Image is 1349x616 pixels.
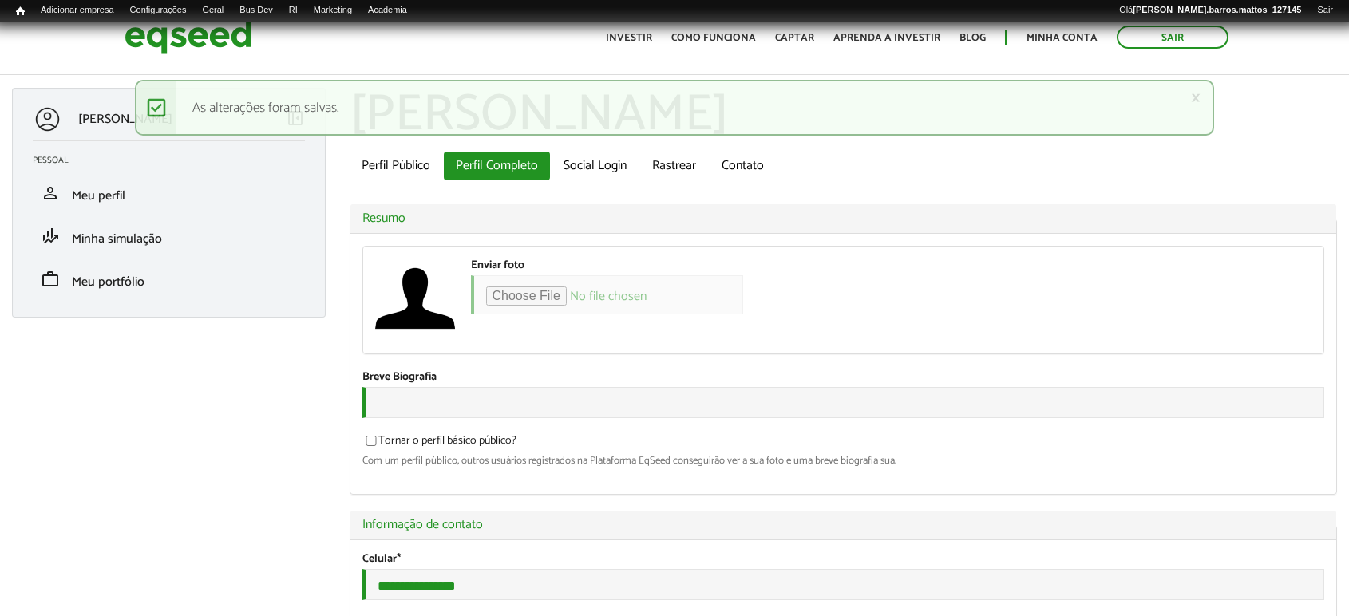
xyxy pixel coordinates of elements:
[306,4,360,17] a: Marketing
[671,33,756,43] a: Como funciona
[1111,4,1309,17] a: Olá[PERSON_NAME].barros.mattos_127145
[21,258,317,301] li: Meu portfólio
[640,152,708,180] a: Rastrear
[231,4,281,17] a: Bus Dev
[33,156,317,165] h2: Pessoal
[775,33,814,43] a: Captar
[16,6,25,17] span: Início
[357,436,386,446] input: Tornar o perfil básico público?
[122,4,195,17] a: Configurações
[281,4,306,17] a: RI
[1309,4,1341,17] a: Sair
[21,215,317,258] li: Minha simulação
[72,228,162,250] span: Minha simulação
[78,112,172,127] p: [PERSON_NAME]
[72,185,125,207] span: Meu perfil
[362,554,401,565] label: Celular
[552,152,639,180] a: Social Login
[362,519,1325,531] a: Informação de contato
[72,271,144,293] span: Meu portfólio
[959,33,986,43] a: Blog
[362,372,437,383] label: Breve Biografia
[41,184,60,203] span: person
[444,152,550,180] a: Perfil Completo
[397,550,401,568] span: Este campo é obrigatório.
[1027,33,1098,43] a: Minha conta
[1191,89,1201,106] a: ×
[41,227,60,246] span: finance_mode
[606,33,652,43] a: Investir
[471,260,524,271] label: Enviar foto
[21,172,317,215] li: Meu perfil
[375,259,455,338] img: Foto de Allan Cordeiro da Silva
[1133,5,1301,14] strong: [PERSON_NAME].barros.mattos_127145
[362,212,1325,225] a: Resumo
[8,4,33,19] a: Início
[833,33,940,43] a: Aprenda a investir
[33,227,305,246] a: finance_modeMinha simulação
[362,456,1325,466] div: Com um perfil público, outros usuários registrados na Plataforma EqSeed conseguirão ver a sua fot...
[41,270,60,289] span: work
[33,270,305,289] a: workMeu portfólio
[33,4,122,17] a: Adicionar empresa
[710,152,776,180] a: Contato
[375,259,455,338] a: Ver perfil do usuário.
[125,16,252,58] img: EqSeed
[33,184,305,203] a: personMeu perfil
[360,4,415,17] a: Academia
[135,80,1214,136] div: As alterações foram salvas.
[350,152,442,180] a: Perfil Público
[194,4,231,17] a: Geral
[1117,26,1228,49] a: Sair
[362,436,516,452] label: Tornar o perfil básico público?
